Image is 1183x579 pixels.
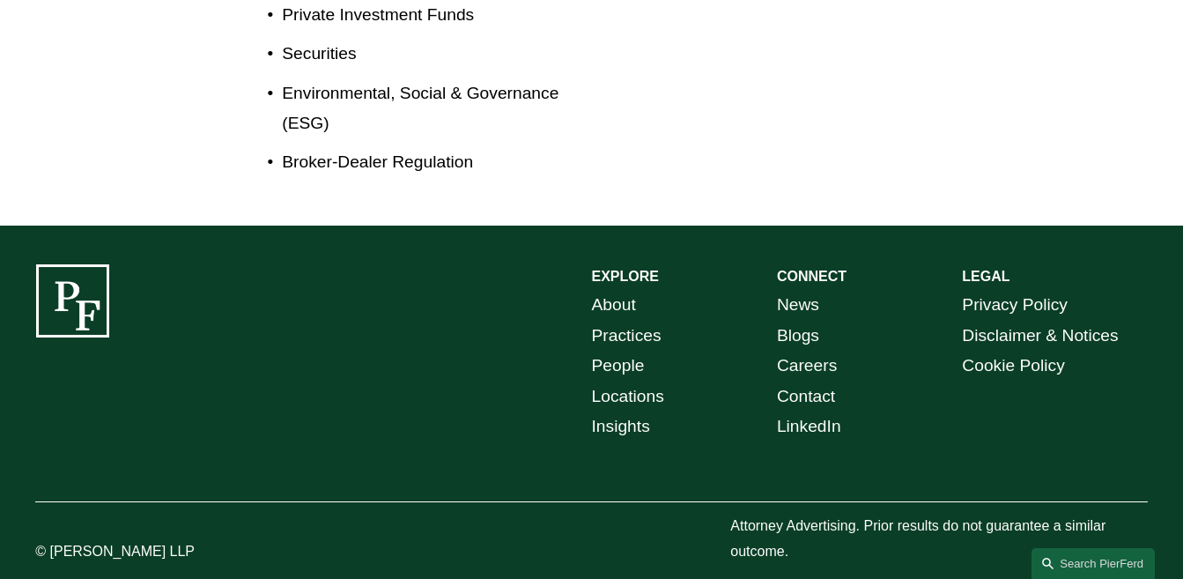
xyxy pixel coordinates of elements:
[592,321,662,352] a: Practices
[592,382,664,412] a: Locations
[777,290,819,321] a: News
[777,351,837,382] a: Careers
[777,269,847,284] strong: CONNECT
[730,514,1147,565] p: Attorney Advertising. Prior results do not guarantee a similar outcome.
[777,382,835,412] a: Contact
[962,351,1064,382] a: Cookie Policy
[1031,548,1155,579] a: Search this site
[962,269,1009,284] strong: LEGAL
[592,290,636,321] a: About
[282,147,591,178] p: Broker-Dealer Regulation
[592,351,645,382] a: People
[282,39,591,70] p: Securities
[592,412,650,442] a: Insights
[962,290,1068,321] a: Privacy Policy
[35,539,267,565] p: © [PERSON_NAME] LLP
[777,412,841,442] a: LinkedIn
[962,321,1118,352] a: Disclaimer & Notices
[282,78,591,139] p: Environmental, Social & Governance (ESG)
[777,321,819,352] a: Blogs
[592,269,659,284] strong: EXPLORE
